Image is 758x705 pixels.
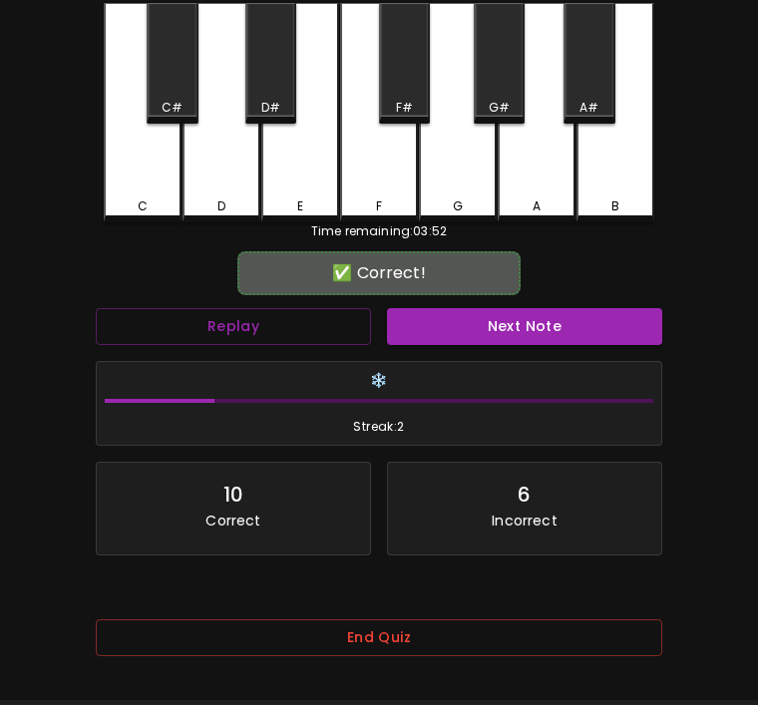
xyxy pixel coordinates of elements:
[453,197,463,215] div: G
[492,511,557,530] p: Incorrect
[579,99,598,117] div: A#
[223,479,243,511] div: 10
[611,197,619,215] div: B
[247,261,511,285] div: ✅ Correct!
[396,99,413,117] div: F#
[376,197,382,215] div: F
[96,619,662,656] button: End Quiz
[297,197,303,215] div: E
[105,417,653,437] span: Streak: 2
[205,511,260,530] p: Correct
[162,99,183,117] div: C#
[217,197,225,215] div: D
[105,370,653,392] h6: ❄️
[96,308,371,345] button: Replay
[533,197,541,215] div: A
[104,222,654,240] div: Time remaining: 03:52
[387,308,662,345] button: Next Note
[518,479,531,511] div: 6
[261,99,280,117] div: D#
[489,99,510,117] div: G#
[138,197,148,215] div: C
